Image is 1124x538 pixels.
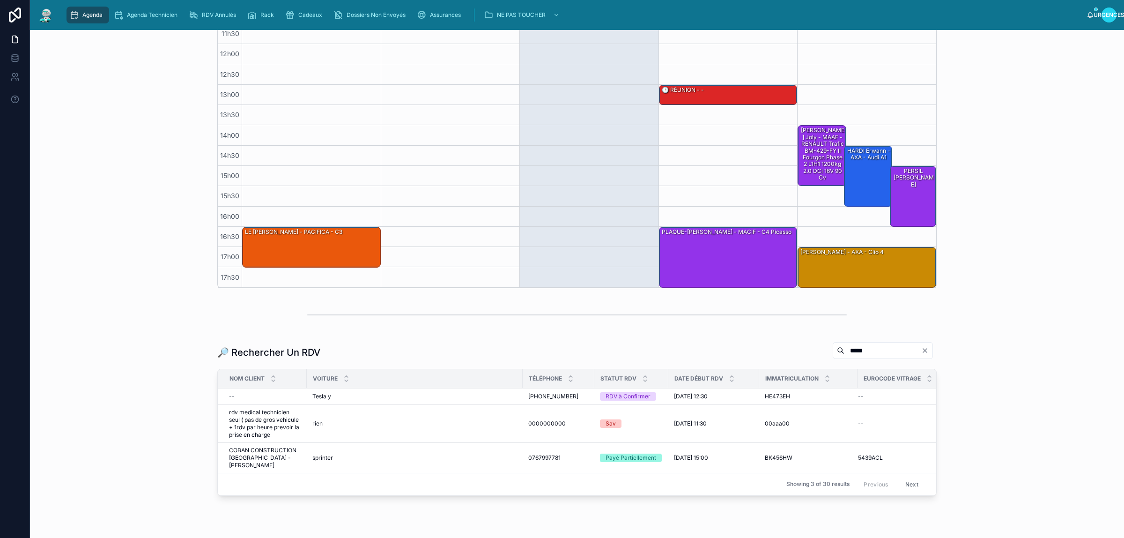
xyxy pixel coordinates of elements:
[894,167,934,188] font: PERSIL [PERSON_NAME]
[220,70,239,78] font: 12h30
[37,7,54,22] img: Logo de l'application
[606,454,656,462] div: Payé Partiellement
[528,393,578,400] span: [PHONE_NUMBER]
[221,273,239,281] font: 17h30
[220,90,239,98] font: 13h00
[765,375,819,382] span: Immatriculation
[220,111,239,119] font: 13h30
[127,11,177,19] span: Agenda Technicien
[899,477,925,492] button: Next
[217,347,320,358] font: 🔎 Rechercher Un RDV
[858,420,931,427] a: --
[765,393,852,400] a: HE473EH
[528,454,561,462] span: 0767997781
[659,227,797,287] div: PLAQUE-[PERSON_NAME] - MACIF - C4 Picasso
[801,127,844,181] font: [PERSON_NAME] joly - MAAF - RENAULT Trafic BM-429-FY II Fourgon Phase 2 L1H1 1200kg 2.0 dCi 16V 9...
[220,131,239,139] font: 14h00
[298,11,322,19] span: Cadeaux
[662,228,791,235] font: PLAQUE-[PERSON_NAME] - MACIF - C4 Picasso
[600,392,663,401] a: RDV à Confirmer
[528,393,589,400] a: [PHONE_NUMBER]
[220,50,239,58] font: 12h00
[847,147,890,161] font: HARDI Erwann - AXA - Audi A1
[260,11,274,19] span: Rack
[220,212,239,220] font: 16h00
[111,7,184,23] a: Agenda Technicien
[528,420,566,427] span: 0000000000
[798,126,845,186] div: [PERSON_NAME] joly - MAAF - RENAULT Trafic BM-429-FY II Fourgon Phase 2 L1H1 1200kg 2.0 dCi 16V 9...
[674,454,754,462] a: [DATE] 15:00
[243,227,380,267] div: LE [PERSON_NAME] - PACIFICA - C3
[858,420,864,427] span: --
[331,7,412,23] a: Dossiers Non Envoyés
[528,420,589,427] a: 0000000000
[659,85,797,105] div: 🕒 RÉUNION - -
[858,393,931,400] a: --
[202,11,236,19] span: RDV Annulés
[600,375,636,382] span: Statut RDV
[220,151,239,159] font: 14h30
[864,375,921,382] span: Eurocode Vitrage
[662,86,704,93] font: 🕒 RÉUNION - -
[528,454,589,462] a: 0767997781
[222,30,239,37] font: 11h30
[674,420,707,427] span: [DATE] 11:30
[430,11,461,19] span: Assurances
[229,409,301,439] a: rdv medical technicien seul ( pas de gros vehicule + 1rdv par heure prevoir la prise en charge
[674,393,708,400] span: [DATE] 12:30
[67,7,109,23] a: Agenda
[800,248,884,255] font: [PERSON_NAME] - AXA - Clio 4
[600,454,663,462] a: Payé Partiellement
[221,172,239,179] font: 15h00
[312,420,517,427] a: rien
[347,11,406,19] span: Dossiers Non Envoyés
[765,420,790,427] span: 00aaa00
[674,420,754,427] a: [DATE] 11:30
[229,393,301,400] a: --
[221,192,239,200] font: 15h30
[765,393,790,400] span: HE473EH
[606,419,616,428] div: Sav
[186,7,243,23] a: RDV Annulés
[765,420,852,427] a: 00aaa00
[82,11,103,19] span: Agenda
[606,392,651,401] div: RDV à Confirmer
[529,375,562,382] span: Téléphone
[674,375,723,382] span: Date Début RDV
[282,7,329,23] a: Cadeaux
[786,480,850,488] span: Showing 3 of 30 results
[481,7,564,23] a: NE PAS TOUCHER
[229,393,235,400] span: --
[312,393,517,400] a: Tesla y
[312,393,331,400] span: Tesla y
[220,232,239,240] font: 16h30
[890,166,936,226] div: PERSIL [PERSON_NAME]
[497,11,546,19] span: NE PAS TOUCHER
[229,447,301,469] a: COBAN CONSTRUCTION [GEOGRAPHIC_DATA] - [PERSON_NAME]
[674,393,754,400] a: [DATE] 12:30
[798,247,936,287] div: [PERSON_NAME] - AXA - Clio 4
[229,375,265,382] span: Nom Client
[62,5,1087,25] div: contenu déroulant
[844,146,892,206] div: HARDI Erwann - AXA - Audi A1
[312,420,323,427] span: rien
[765,454,792,462] span: BK456HW
[313,375,338,382] span: Voiture
[414,7,467,23] a: Assurances
[244,7,281,23] a: Rack
[245,228,342,235] font: LE [PERSON_NAME] - PACIFICA - C3
[921,347,932,354] button: Clair
[858,454,883,462] span: 5439ACL
[221,253,239,261] font: 17h00
[600,419,663,428] a: Sav
[765,454,852,462] a: BK456HW
[674,454,708,462] span: [DATE] 15:00
[312,454,333,462] span: sprinter
[858,393,864,400] span: --
[312,454,517,462] a: sprinter
[858,454,931,462] a: 5439ACL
